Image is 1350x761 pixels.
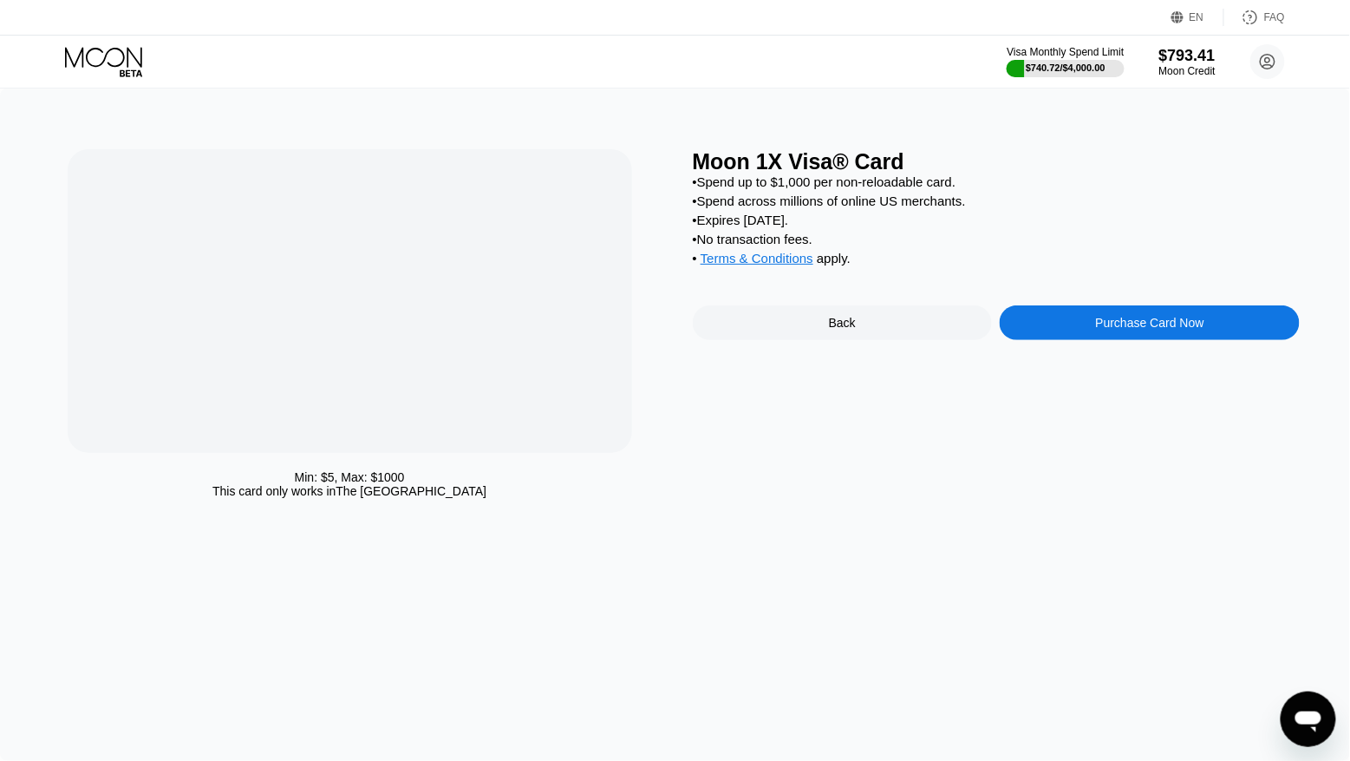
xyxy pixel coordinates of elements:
div: This card only works in The [GEOGRAPHIC_DATA] [212,484,486,498]
div: $740.72 / $4,000.00 [1026,62,1105,73]
div: FAQ [1224,9,1285,26]
div: EN [1171,9,1224,26]
div: Visa Monthly Spend Limit$740.72/$4,000.00 [1007,46,1124,77]
span: Terms & Conditions [701,251,813,266]
div: Min: $ 5 , Max: $ 1000 [295,470,405,484]
div: $793.41 [1159,47,1216,65]
div: • Spend across millions of online US merchants. [693,194,1301,208]
div: Purchase Card Now [1000,305,1300,340]
div: • No transaction fees. [693,232,1301,246]
div: • apply . [693,251,1301,270]
div: EN [1190,11,1204,23]
div: • Expires [DATE]. [693,213,1301,227]
div: Terms & Conditions [701,251,813,270]
iframe: Кнопка запуска окна обмена сообщениями [1281,692,1336,747]
div: • Spend up to $1,000 per non-reloadable card. [693,174,1301,189]
div: FAQ [1264,11,1285,23]
div: Back [829,316,856,330]
div: Purchase Card Now [1096,316,1204,330]
div: Moon Credit [1159,65,1216,77]
div: Moon 1X Visa® Card [693,149,1301,174]
div: Visa Monthly Spend Limit [1007,46,1124,58]
div: $793.41Moon Credit [1159,47,1216,77]
div: Back [693,305,993,340]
